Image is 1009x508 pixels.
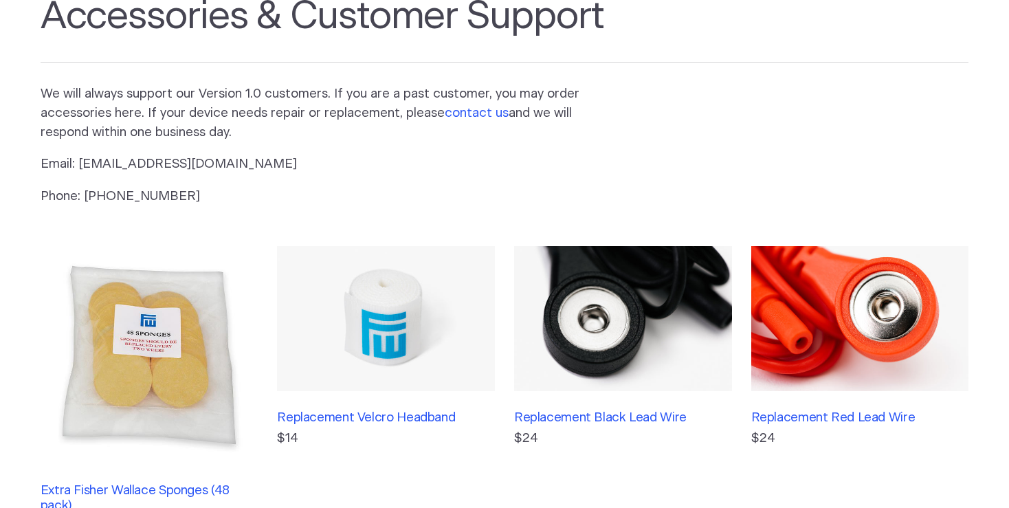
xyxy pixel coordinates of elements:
img: Replacement Velcro Headband [277,246,495,391]
p: $24 [751,429,969,448]
img: Replacement Red Lead Wire [751,246,969,391]
h3: Replacement Black Lead Wire [514,410,732,426]
p: $24 [514,429,732,448]
p: Email: [EMAIL_ADDRESS][DOMAIN_NAME] [41,155,601,174]
a: contact us [445,107,509,120]
p: We will always support our Version 1.0 customers. If you are a past customer, you may order acces... [41,85,601,142]
h3: Replacement Velcro Headband [277,410,495,426]
p: $14 [277,429,495,448]
img: Replacement Black Lead Wire [514,246,732,391]
p: Phone: [PHONE_NUMBER] [41,187,601,206]
h3: Replacement Red Lead Wire [751,410,969,426]
img: Extra Fisher Wallace Sponges (48 pack) [41,246,258,464]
